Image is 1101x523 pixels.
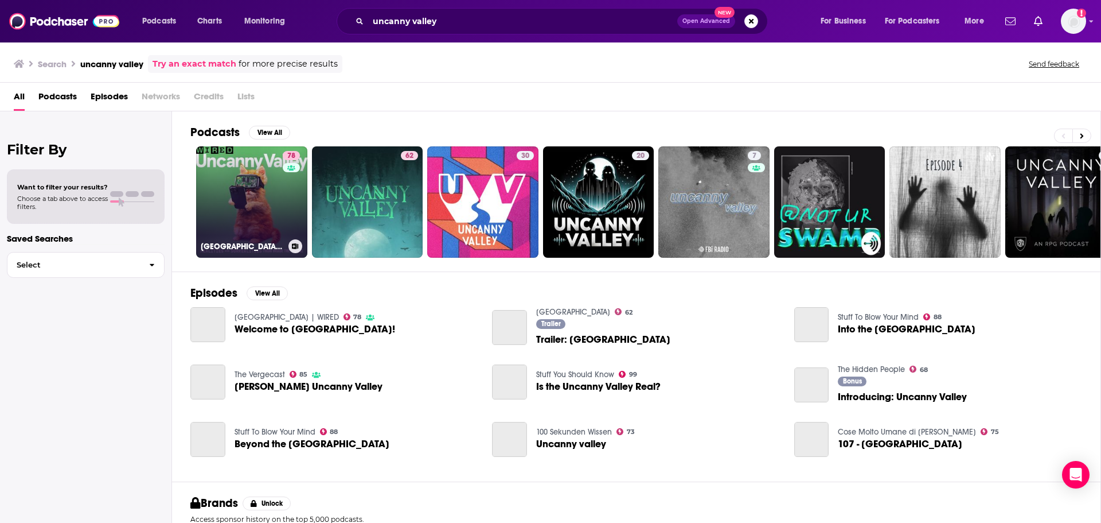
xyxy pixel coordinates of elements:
[243,497,291,510] button: Unlock
[353,315,361,320] span: 78
[536,335,670,344] a: Trailer: Uncanny Valley
[492,365,527,400] a: Is the Uncanny Valley Real?
[658,146,770,258] a: 7
[312,146,423,258] a: 62
[343,313,362,320] a: 78
[235,427,315,437] a: Stuff To Blow Your Mind
[838,312,919,322] a: Stuff To Blow Your Mind
[134,12,191,30] button: open menu
[91,87,128,111] span: Episodes
[239,57,338,71] span: for more precise results
[290,371,308,378] a: 85
[517,151,534,160] a: 30
[492,422,527,457] a: Uncanny valley
[9,10,119,32] img: Podchaser - Follow, Share and Rate Podcasts
[821,13,866,29] span: For Business
[752,150,756,162] span: 7
[1029,11,1047,31] a: Show notifications dropdown
[17,195,108,211] span: Choose a tab above to access filters.
[682,18,730,24] span: Open Advanced
[235,382,382,392] a: Anna Wiener's Uncanny Valley
[885,13,940,29] span: For Podcasters
[1001,11,1020,31] a: Show notifications dropdown
[838,324,975,334] span: Into the [GEOGRAPHIC_DATA]
[247,286,288,300] button: View All
[235,312,339,322] a: Uncanny Valley | WIRED
[794,307,829,342] a: Into the Uncanny Valley
[190,496,238,510] h2: Brands
[748,151,761,160] a: 7
[1061,9,1086,34] span: Logged in as tyllerbarner
[715,7,735,18] span: New
[196,146,307,258] a: 78[GEOGRAPHIC_DATA] | WIRED
[190,125,290,140] a: PodcastsView All
[348,8,779,34] div: Search podcasts, credits, & more...
[201,242,284,251] h3: [GEOGRAPHIC_DATA] | WIRED
[521,150,529,162] span: 30
[843,378,862,385] span: Bonus
[235,324,395,334] a: Welcome to Uncanny Valley!
[877,12,956,30] button: open menu
[7,141,165,158] h2: Filter By
[249,126,290,140] button: View All
[17,183,108,191] span: Want to filter your results?
[632,151,649,160] a: 20
[616,428,635,435] a: 73
[190,365,225,400] a: Anna Wiener's Uncanny Valley
[536,382,661,392] a: Is the Uncanny Valley Real?
[190,307,225,342] a: Welcome to Uncanny Valley!
[197,13,222,29] span: Charts
[625,310,633,315] span: 62
[965,13,984,29] span: More
[401,151,418,160] a: 62
[142,13,176,29] span: Podcasts
[991,429,999,435] span: 75
[190,422,225,457] a: Beyond the Uncanny Valley
[838,392,967,402] a: Introducing: Uncanny Valley
[536,439,606,449] a: Uncanny valley
[427,146,538,258] a: 30
[405,150,413,162] span: 62
[794,422,829,457] a: 107 - Uncanny Valley
[794,367,829,402] a: Introducing: Uncanny Valley
[236,12,300,30] button: open menu
[838,427,976,437] a: Cose Molto Umane di Gianpiero Kesten
[330,429,338,435] span: 88
[244,13,285,29] span: Monitoring
[153,57,236,71] a: Try an exact match
[637,150,645,162] span: 20
[1077,9,1086,18] svg: Add a profile image
[838,365,905,374] a: The Hidden People
[190,125,240,140] h2: Podcasts
[190,286,237,300] h2: Episodes
[981,428,999,435] a: 75
[619,371,637,378] a: 99
[536,307,610,317] a: Uncanny Valley
[1061,9,1086,34] img: User Profile
[38,87,77,111] a: Podcasts
[283,151,300,160] a: 78
[934,315,942,320] span: 88
[492,310,527,345] a: Trailer: Uncanny Valley
[190,286,288,300] a: EpisodesView All
[909,366,928,373] a: 68
[1025,59,1083,69] button: Send feedback
[1062,461,1090,489] div: Open Intercom Messenger
[190,12,229,30] a: Charts
[80,59,143,69] h3: uncanny valley
[235,439,389,449] span: Beyond the [GEOGRAPHIC_DATA]
[235,324,395,334] span: Welcome to [GEOGRAPHIC_DATA]!
[14,87,25,111] a: All
[7,233,165,244] p: Saved Searches
[287,150,295,162] span: 78
[615,308,633,315] a: 62
[838,439,962,449] span: 107 - [GEOGRAPHIC_DATA]
[235,370,285,379] a: The Vergecast
[543,146,654,258] a: 20
[299,372,307,377] span: 85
